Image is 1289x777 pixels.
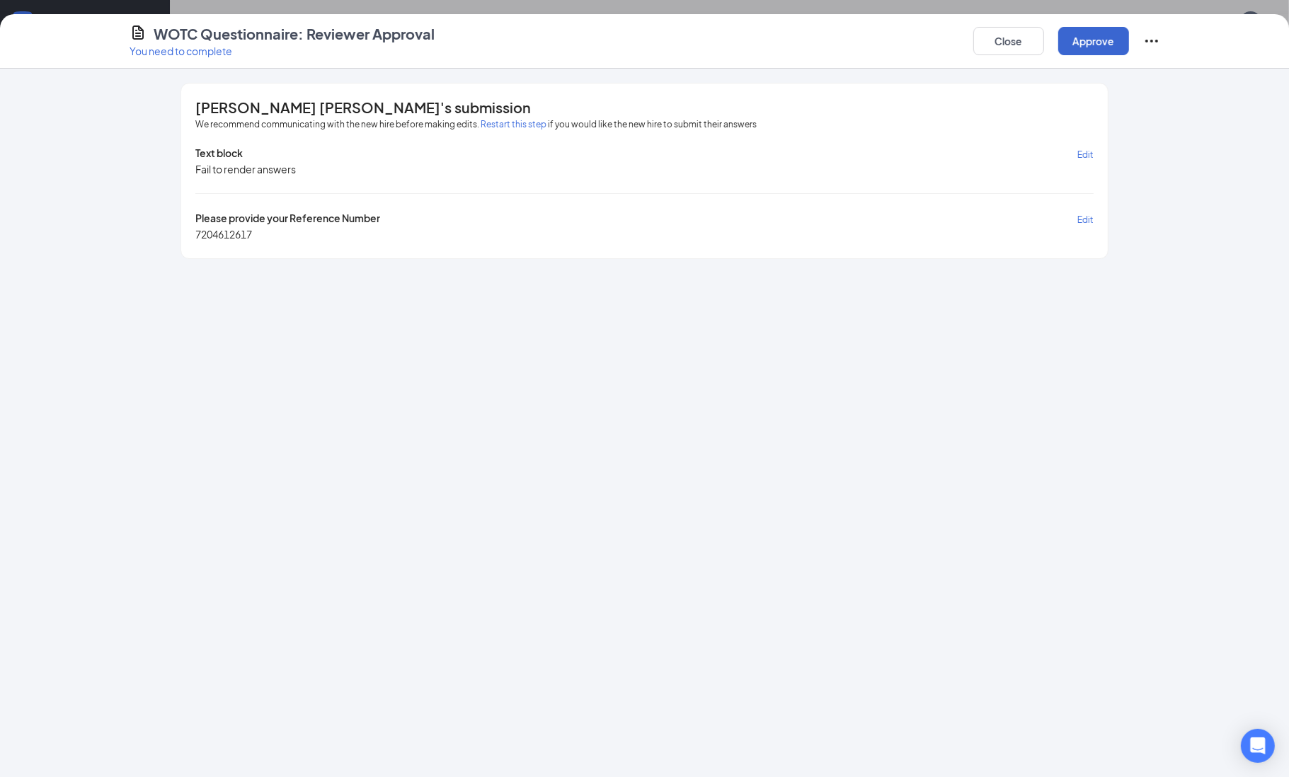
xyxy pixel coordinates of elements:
span: Edit [1077,149,1094,160]
span: Please provide your Reference Number [195,211,380,227]
div: Open Intercom Messenger [1241,729,1275,763]
svg: Ellipses [1143,33,1160,50]
button: Restart this step [481,117,546,132]
svg: CustomFormIcon [130,24,147,41]
span: We recommend communicating with the new hire before making edits. if you would like the new hire ... [195,117,757,132]
span: Text block [195,146,243,162]
span: 7204612617 [195,227,252,241]
button: Edit [1077,211,1094,227]
button: Edit [1077,146,1094,162]
span: [PERSON_NAME] [PERSON_NAME]'s submission [195,100,531,115]
div: Fail to render answers [195,162,296,176]
h4: WOTC Questionnaire: Reviewer Approval [154,24,435,44]
p: You need to complete [130,44,435,58]
span: Edit [1077,214,1094,225]
button: Close [973,27,1044,55]
button: Approve [1058,27,1129,55]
